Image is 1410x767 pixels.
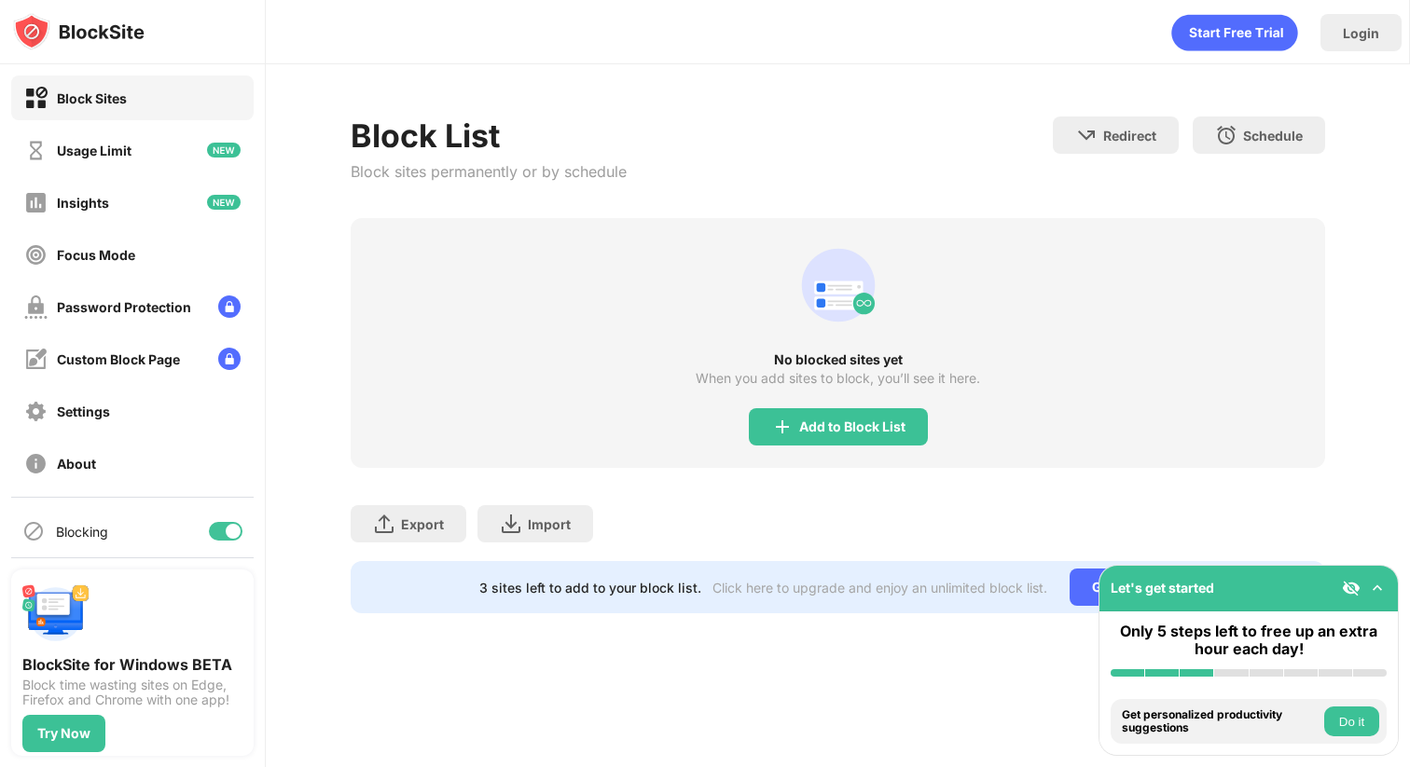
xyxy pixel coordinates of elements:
div: Go Unlimited [1070,568,1197,606]
img: lock-menu.svg [218,348,241,370]
img: push-desktop.svg [22,581,90,648]
img: new-icon.svg [207,195,241,210]
img: block-on.svg [24,87,48,110]
div: Settings [57,404,110,419]
div: Block time wasting sites on Edge, Firefox and Chrome with one app! [22,678,242,707]
div: Login [1343,25,1379,41]
img: insights-off.svg [24,191,48,214]
div: Custom Block Page [57,351,180,367]
img: logo-blocksite.svg [13,13,145,50]
img: focus-off.svg [24,243,48,267]
div: Redirect [1103,128,1156,144]
div: 3 sites left to add to your block list. [479,580,701,596]
div: Import [528,516,571,532]
img: omni-setup-toggle.svg [1368,579,1387,597]
img: new-icon.svg [207,143,241,158]
img: time-usage-off.svg [24,139,48,162]
div: animation [794,240,883,330]
div: Let's get started [1111,580,1214,596]
div: animation [1171,14,1298,51]
div: No blocked sites yet [351,352,1326,367]
div: Block List [351,116,627,155]
img: eye-not-visible.svg [1342,579,1361,597]
button: Do it [1324,706,1379,736]
div: Schedule [1243,128,1303,144]
img: about-off.svg [24,452,48,475]
div: BlockSite for Windows BETA [22,655,242,674]
div: When you add sites to block, you’ll see it here. [696,371,980,386]
div: Block sites permanently or by schedule [351,162,627,181]
div: Add to Block List [799,419,905,434]
div: Block Sites [57,90,127,106]
div: Insights [57,195,109,211]
img: lock-menu.svg [218,295,241,318]
div: About [57,456,96,472]
div: Get personalized productivity suggestions [1122,708,1320,735]
img: settings-off.svg [24,400,48,423]
div: Click here to upgrade and enjoy an unlimited block list. [712,580,1047,596]
div: Blocking [56,524,108,540]
img: blocking-icon.svg [22,520,45,542]
div: Export [401,516,444,532]
div: Password Protection [57,299,191,315]
img: password-protection-off.svg [24,295,48,319]
div: Usage Limit [57,143,131,158]
div: Try Now [37,726,90,741]
img: customize-block-page-off.svg [24,348,48,371]
div: Focus Mode [57,247,135,263]
div: Only 5 steps left to free up an extra hour each day! [1111,623,1387,658]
